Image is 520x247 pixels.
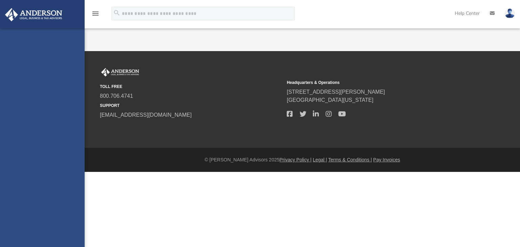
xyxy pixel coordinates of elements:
[100,112,192,118] a: [EMAIL_ADDRESS][DOMAIN_NAME]
[287,97,373,103] a: [GEOGRAPHIC_DATA][US_STATE]
[100,93,133,99] a: 800.706.4741
[505,8,515,18] img: User Pic
[287,80,469,86] small: Headquarters & Operations
[3,8,64,21] img: Anderson Advisors Platinum Portal
[287,89,385,95] a: [STREET_ADDRESS][PERSON_NAME]
[91,9,100,18] i: menu
[373,157,400,162] a: Pay Invoices
[85,156,520,163] div: © [PERSON_NAME] Advisors 2025
[100,103,282,109] small: SUPPORT
[313,157,327,162] a: Legal |
[113,9,121,17] i: search
[100,68,140,77] img: Anderson Advisors Platinum Portal
[91,13,100,18] a: menu
[328,157,372,162] a: Terms & Conditions |
[280,157,312,162] a: Privacy Policy |
[100,84,282,90] small: TOLL FREE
